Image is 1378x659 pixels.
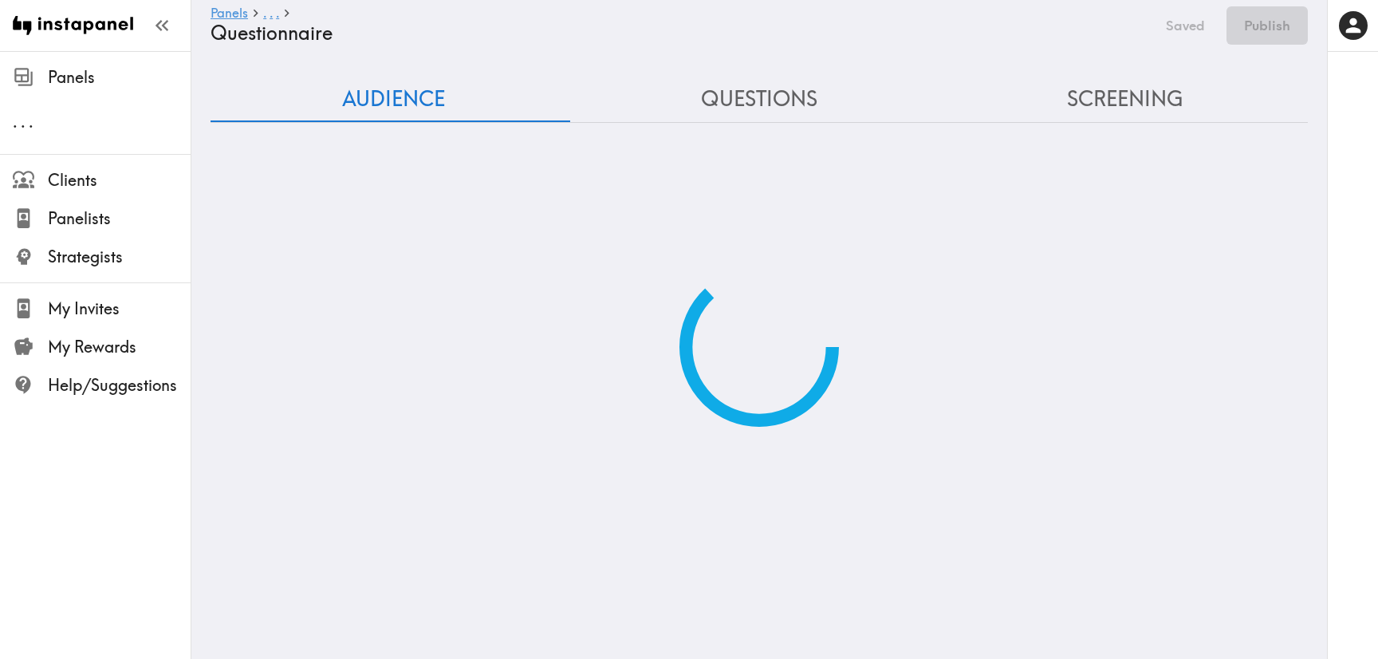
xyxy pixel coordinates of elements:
[48,169,191,191] span: Clients
[48,374,191,397] span: Help/Suggestions
[211,6,248,22] a: Panels
[270,5,273,21] span: .
[13,112,18,132] span: .
[577,77,943,122] button: Questions
[276,5,279,21] span: .
[211,77,577,122] button: Audience
[211,77,1308,122] div: Questionnaire Audience/Questions/Screening Tab Navigation
[48,207,191,230] span: Panelists
[21,112,26,132] span: .
[263,6,279,22] a: ...
[48,298,191,320] span: My Invites
[48,246,191,268] span: Strategists
[48,66,191,89] span: Panels
[211,22,1144,45] h4: Questionnaire
[48,336,191,358] span: My Rewards
[942,77,1308,122] button: Screening
[29,112,33,132] span: .
[263,5,266,21] span: .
